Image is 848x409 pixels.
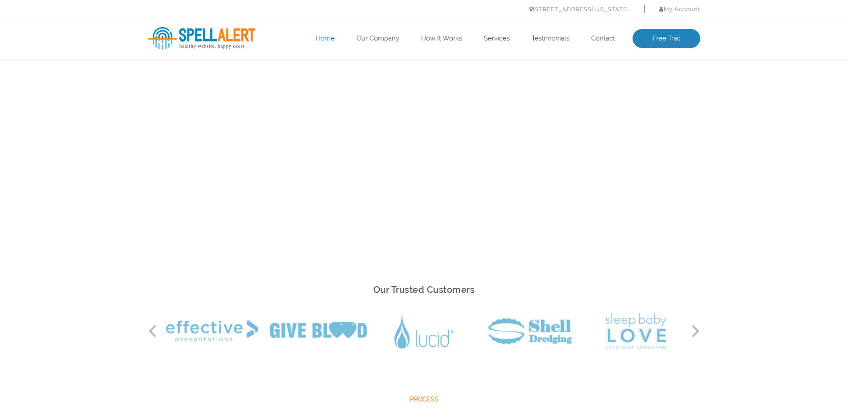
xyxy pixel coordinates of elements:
img: Effective [166,320,258,342]
img: Give Blood [270,322,367,340]
img: Shell Dredging [488,318,572,344]
button: Previous [148,324,157,338]
span: Process [148,394,700,405]
button: Next [691,324,700,338]
h2: Our Trusted Customers [148,282,700,298]
img: Sleep Baby Love [605,313,666,349]
img: Lucid [394,314,454,348]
